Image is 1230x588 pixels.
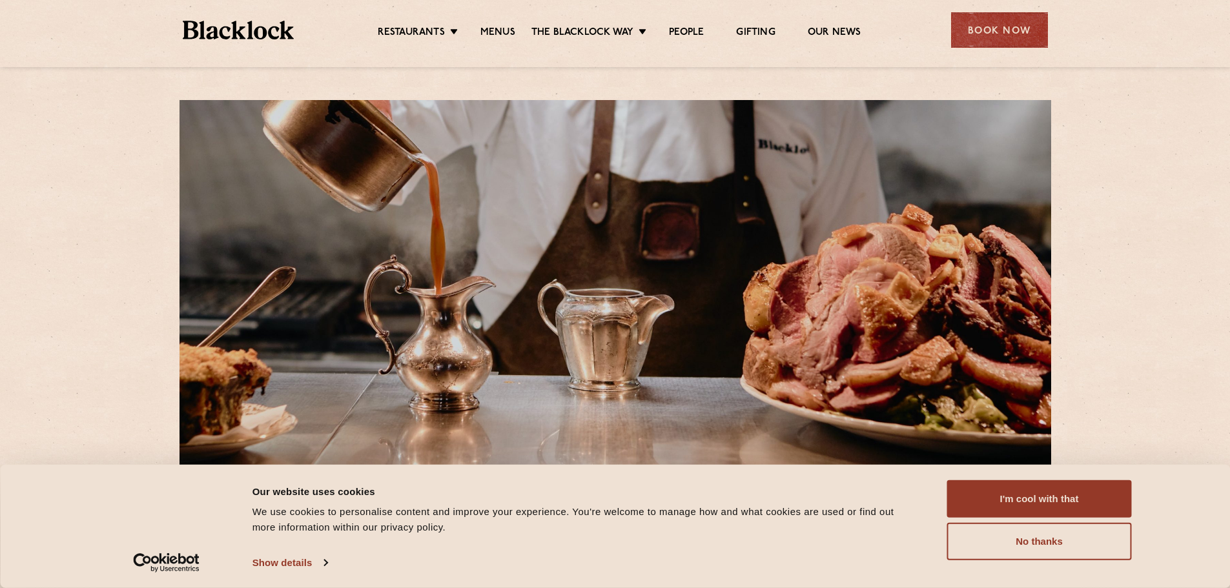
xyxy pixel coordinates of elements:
[378,26,445,41] a: Restaurants
[531,26,633,41] a: The Blacklock Way
[808,26,861,41] a: Our News
[183,21,294,39] img: BL_Textured_Logo-footer-cropped.svg
[947,523,1132,560] button: No thanks
[252,504,918,535] div: We use cookies to personalise content and improve your experience. You're welcome to manage how a...
[252,483,918,499] div: Our website uses cookies
[252,553,327,573] a: Show details
[947,480,1132,518] button: I'm cool with that
[669,26,704,41] a: People
[736,26,775,41] a: Gifting
[110,553,223,573] a: Usercentrics Cookiebot - opens in a new window
[480,26,515,41] a: Menus
[951,12,1048,48] div: Book Now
